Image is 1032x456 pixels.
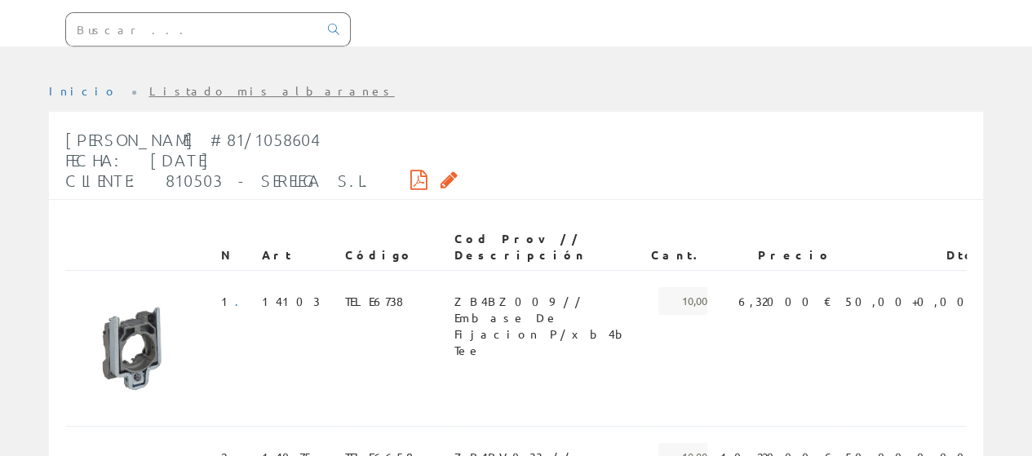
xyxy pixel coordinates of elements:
[262,287,320,315] span: 14103
[844,287,988,315] span: 50,00+0,00 %
[215,224,255,270] th: N
[235,294,249,308] a: .
[72,287,194,410] img: Foto artículo (150x150)
[255,224,339,270] th: Art
[448,224,644,270] th: Cod Prov // Descripción
[454,287,638,315] span: ZB4BZ009 // Embase De Fijacion P/xb4b Tee
[149,83,395,98] a: Listado mis albaranes
[345,287,403,315] span: TELE6738
[66,13,318,46] input: Buscar ...
[339,224,448,270] th: Código
[714,224,838,270] th: Precio
[441,174,458,185] i: Solicitar por email copia firmada
[738,287,831,315] span: 6,32000 €
[644,224,714,270] th: Cant.
[221,287,249,315] span: 1
[49,83,118,98] a: Inicio
[838,224,994,270] th: Dtos
[410,174,427,185] i: Descargar PDF
[658,287,707,315] span: 10,00
[65,130,371,190] span: [PERSON_NAME] #81/1058604 Fecha: [DATE] Cliente: 810503 - SERELEGA S.L.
